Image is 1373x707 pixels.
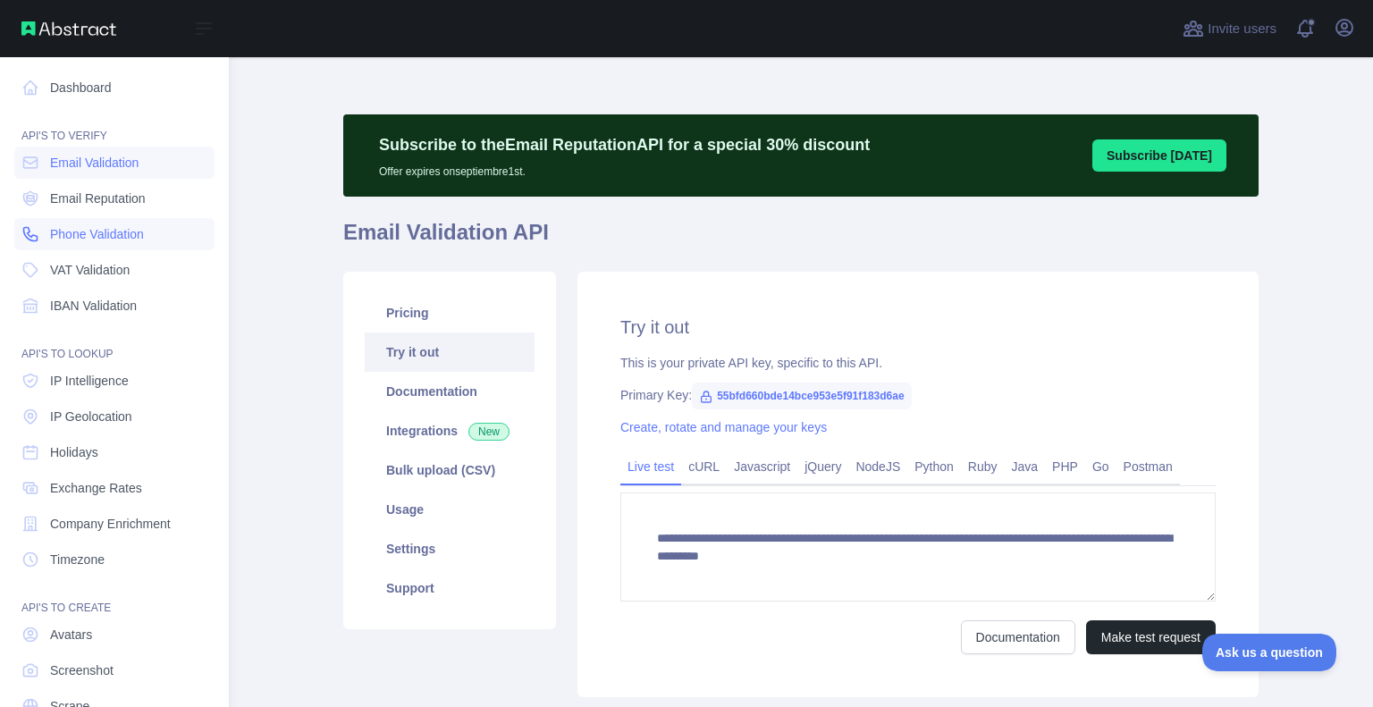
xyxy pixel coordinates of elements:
p: Subscribe to the Email Reputation API for a special 30 % discount [379,132,870,157]
p: Offer expires on septiembre 1st. [379,157,870,179]
a: Support [365,568,535,608]
a: Java [1005,452,1046,481]
div: API'S TO LOOKUP [14,325,215,361]
span: VAT Validation [50,261,130,279]
a: Phone Validation [14,218,215,250]
a: jQuery [797,452,848,481]
span: Timezone [50,551,105,568]
a: Settings [365,529,535,568]
button: Make test request [1086,620,1216,654]
a: Usage [365,490,535,529]
a: Dashboard [14,72,215,104]
a: Integrations New [365,411,535,450]
button: Invite users [1179,14,1280,43]
span: Email Validation [50,154,139,172]
span: IBAN Validation [50,297,137,315]
button: Subscribe [DATE] [1092,139,1226,172]
span: Invite users [1208,19,1276,39]
a: Ruby [961,452,1005,481]
img: Abstract API [21,21,116,36]
h1: Email Validation API [343,218,1259,261]
a: Bulk upload (CSV) [365,450,535,490]
div: Primary Key: [620,386,1216,404]
a: Company Enrichment [14,508,215,540]
a: Holidays [14,436,215,468]
a: Pricing [365,293,535,332]
a: Timezone [14,543,215,576]
span: IP Intelligence [50,372,129,390]
a: Postman [1116,452,1180,481]
a: NodeJS [848,452,907,481]
div: This is your private API key, specific to this API. [620,354,1216,372]
a: Documentation [961,620,1075,654]
span: Email Reputation [50,189,146,207]
span: Avatars [50,626,92,644]
a: Create, rotate and manage your keys [620,420,827,434]
a: Email Validation [14,147,215,179]
span: Exchange Rates [50,479,142,497]
span: Phone Validation [50,225,144,243]
div: API'S TO CREATE [14,579,215,615]
span: New [468,423,510,441]
a: PHP [1045,452,1085,481]
a: Python [907,452,961,481]
a: Javascript [727,452,797,481]
span: Company Enrichment [50,515,171,533]
div: API'S TO VERIFY [14,107,215,143]
a: IP Intelligence [14,365,215,397]
span: 55bfd660bde14bce953e5f91f183d6ae [692,383,911,409]
h2: Try it out [620,315,1216,340]
a: Documentation [365,372,535,411]
a: Exchange Rates [14,472,215,504]
a: Go [1085,452,1116,481]
iframe: Toggle Customer Support [1202,634,1337,671]
a: cURL [681,452,727,481]
a: Screenshot [14,654,215,686]
span: Holidays [50,443,98,461]
a: VAT Validation [14,254,215,286]
a: IP Geolocation [14,400,215,433]
a: IBAN Validation [14,290,215,322]
a: Live test [620,452,681,481]
a: Email Reputation [14,182,215,215]
a: Try it out [365,332,535,372]
span: IP Geolocation [50,408,132,425]
span: Screenshot [50,661,114,679]
a: Avatars [14,619,215,651]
